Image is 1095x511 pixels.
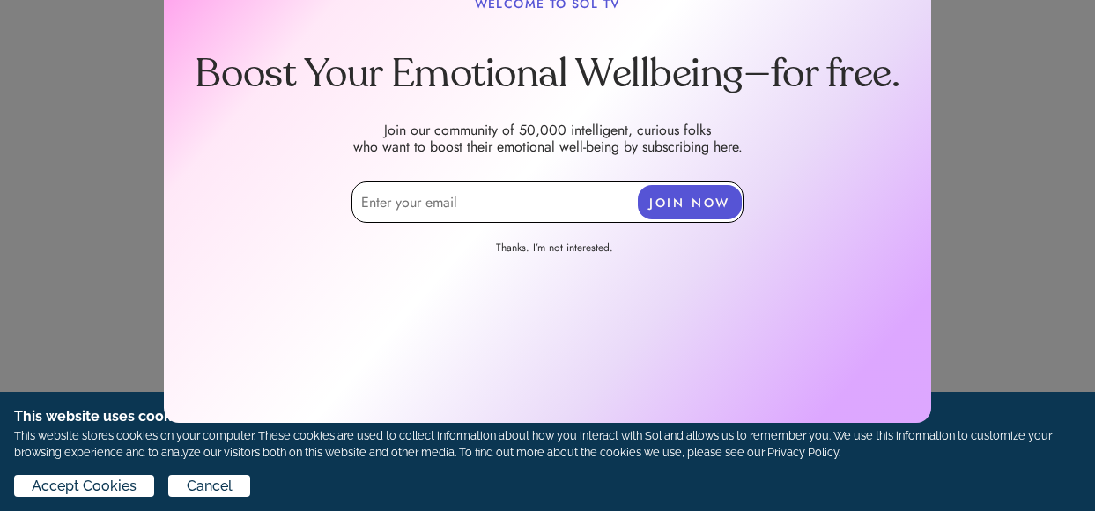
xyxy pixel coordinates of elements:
[638,185,742,219] button: JOIN NOW
[178,56,916,95] h1: Boost Your Emotional Wellbeing—for free.
[453,241,655,260] a: Thanks. I’m not interested.
[187,476,233,497] span: Cancel
[178,122,916,155] p: Join our community of 50,000 intelligent, curious folks who want to boost their emotional well-be...
[14,475,154,497] button: Accept Cookies
[351,181,744,223] input: Enter your email
[32,476,137,497] span: Accept Cookies
[14,427,1081,461] p: This website stores cookies on your computer. These cookies are used to collect information about...
[14,406,1081,427] h1: This website uses cookies
[168,475,249,497] button: Cancel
